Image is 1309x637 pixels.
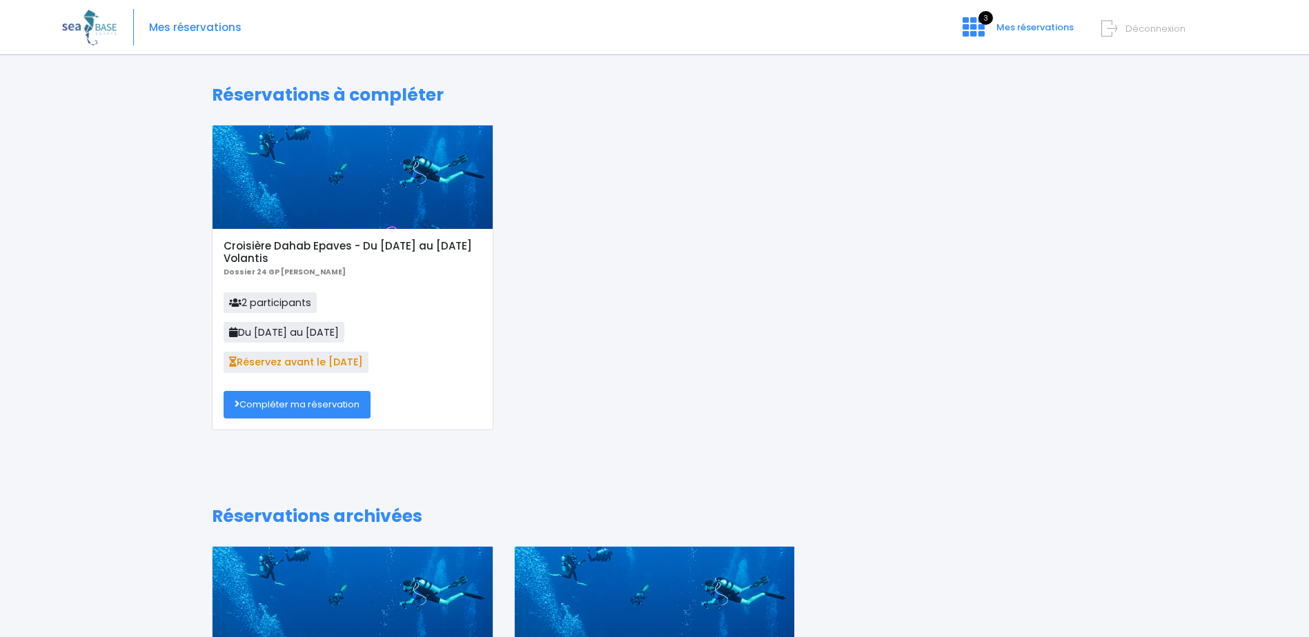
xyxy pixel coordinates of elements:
[224,240,481,265] h5: Croisière Dahab Epaves - Du [DATE] au [DATE] Volantis
[212,506,1097,527] h1: Réservations archivées
[212,85,1097,105] h1: Réservations à compléter
[952,26,1082,39] a: 3 Mes réservations
[224,391,371,418] a: Compléter ma réservation
[996,21,1074,34] span: Mes réservations
[1125,22,1185,35] span: Déconnexion
[224,292,317,313] span: 2 participants
[224,267,346,277] b: Dossier 24 GP [PERSON_NAME]
[224,352,368,372] span: Réservez avant le [DATE]
[978,11,993,25] span: 3
[224,322,344,343] span: Du [DATE] au [DATE]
